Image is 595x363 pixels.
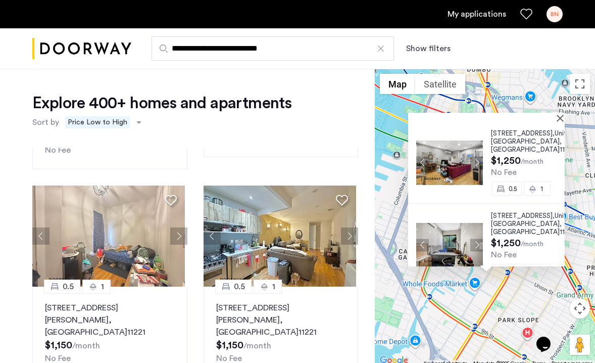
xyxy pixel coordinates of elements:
span: [GEOGRAPHIC_DATA] [491,220,560,227]
img: 2014_638568420038614322.jpeg [32,186,185,287]
button: Previous apartment [416,156,429,169]
a: My application [448,8,506,20]
span: $1,150 [216,340,243,350]
button: Close [559,114,566,121]
img: Apartment photo [416,141,483,185]
span: No Fee [45,354,71,362]
button: Toggle fullscreen view [570,74,590,94]
span: 0.5 [63,281,74,293]
span: 11215 [560,229,574,235]
input: Apartment Search [152,36,394,61]
p: [STREET_ADDRESS][PERSON_NAME] 11221 [45,302,175,338]
button: Previous apartment [32,228,49,245]
button: Show street map [380,74,415,94]
span: Unit 1FL, [555,212,580,219]
button: Show satellite imagery [415,74,465,94]
span: 0.5 [234,281,245,293]
span: 0.5 [509,186,517,192]
div: BN [547,6,563,22]
button: Next apartment [341,228,358,245]
a: Favorites [520,8,532,20]
ng-select: sort-apartment [62,113,146,131]
img: Apartment photo [416,223,483,267]
h1: Explore 400+ homes and apartments [32,93,291,113]
span: [GEOGRAPHIC_DATA] [491,138,560,145]
span: [STREET_ADDRESS], [491,212,555,219]
button: Next apartment [470,239,483,251]
span: No Fee [491,168,517,176]
span: Unit 1FR, [555,130,580,137]
img: 2014_638568420038635591.jpeg [204,186,356,287]
sub: /month [72,342,100,350]
span: 11215 [560,146,574,153]
button: Previous apartment [416,239,429,251]
button: Next apartment [170,228,187,245]
span: [STREET_ADDRESS], [491,130,555,137]
button: Drag Pegman onto the map to open Street View [570,335,590,355]
span: 1 [540,186,543,192]
span: No Fee [45,146,71,154]
button: Show or hide filters [406,42,451,55]
button: Previous apartment [204,228,221,245]
sub: /month [521,241,543,248]
span: 1 [101,281,104,293]
sub: /month [521,158,543,165]
span: No Fee [216,354,242,362]
button: Map camera controls [570,298,590,319]
button: Next apartment [470,156,483,169]
span: $1,150 [45,340,72,350]
span: No Fee [491,251,517,259]
span: 1 [272,281,275,293]
p: [STREET_ADDRESS][PERSON_NAME] 11221 [216,302,346,338]
label: Sort by [32,116,59,128]
sub: /month [243,342,271,350]
span: Price Low to High [65,116,130,128]
a: Cazamio logo [32,30,131,68]
img: logo [32,30,131,68]
span: $1,250 [491,238,521,248]
span: $1,250 [491,156,521,166]
iframe: chat widget [532,323,565,353]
